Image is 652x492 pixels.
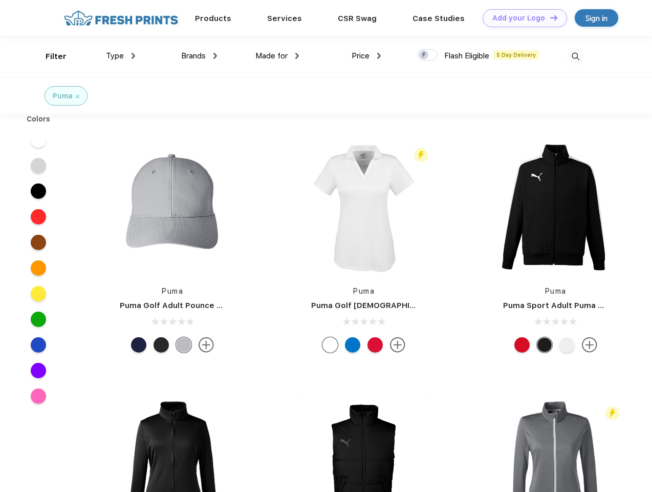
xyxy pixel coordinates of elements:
div: Add your Logo [492,14,545,23]
img: dropdown.png [213,53,217,59]
span: Type [106,51,124,60]
div: Colors [19,114,58,125]
img: dropdown.png [295,53,299,59]
div: High Risk Red [367,337,383,353]
img: func=resize&h=266 [488,139,624,276]
img: dropdown.png [132,53,135,59]
img: more.svg [582,337,597,353]
a: Puma Golf [DEMOGRAPHIC_DATA]' Icon Golf Polo [311,301,501,310]
div: Bright White [322,337,338,353]
div: White and Quiet Shade [559,337,575,353]
img: fo%20logo%202.webp [61,9,181,27]
a: Sign in [575,9,618,27]
span: Made for [255,51,288,60]
a: Services [267,14,302,23]
div: Peacoat [131,337,146,353]
div: Quarry [176,337,191,353]
span: Brands [181,51,206,60]
img: flash_active_toggle.svg [414,148,428,162]
img: flash_active_toggle.svg [605,406,619,420]
img: filter_cancel.svg [76,95,79,98]
a: Puma [162,287,183,295]
span: 5 Day Delivery [493,50,539,59]
a: Puma Golf Adult Pounce Adjustable Cap [120,301,276,310]
div: Puma Black [154,337,169,353]
span: Price [352,51,370,60]
div: Sign in [585,12,607,24]
a: Puma [353,287,375,295]
div: Puma Black [537,337,552,353]
img: more.svg [390,337,405,353]
div: Lapis Blue [345,337,360,353]
img: func=resize&h=266 [104,139,241,276]
a: Products [195,14,231,23]
img: DT [550,15,557,20]
img: dropdown.png [377,53,381,59]
a: Puma [545,287,567,295]
div: Filter [46,51,67,63]
img: more.svg [199,337,214,353]
div: High Risk Red [514,337,530,353]
span: Flash Eligible [444,51,489,60]
img: func=resize&h=266 [296,139,432,276]
div: Puma [53,91,73,101]
a: CSR Swag [338,14,377,23]
img: desktop_search.svg [567,48,584,65]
